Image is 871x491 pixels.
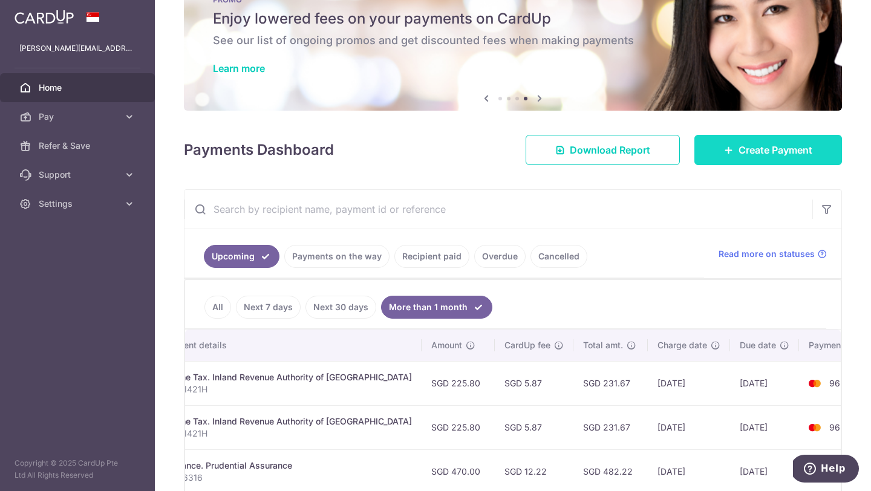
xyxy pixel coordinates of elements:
span: 9620 [829,378,851,388]
span: Download Report [570,143,650,157]
a: Next 30 days [305,296,376,319]
span: 9620 [829,422,851,432]
td: SGD 225.80 [422,405,495,449]
a: All [204,296,231,319]
a: Create Payment [694,135,842,165]
h6: See our list of ongoing promos and get discounted fees when making payments [213,33,813,48]
span: Pay [39,111,119,123]
span: Support [39,169,119,181]
td: SGD 231.67 [573,405,648,449]
span: Create Payment [739,143,812,157]
span: Charge date [657,339,707,351]
a: Learn more [213,62,265,74]
a: Read more on statuses [719,248,827,260]
a: Cancelled [530,245,587,268]
span: Due date [740,339,776,351]
td: SGD 5.87 [495,405,573,449]
h4: Payments Dashboard [184,139,334,161]
th: Payment details [152,330,422,361]
td: [DATE] [730,405,799,449]
td: [DATE] [648,405,730,449]
input: Search by recipient name, payment id or reference [184,190,812,229]
span: Read more on statuses [719,248,815,260]
div: Insurance. Prudential Assurance [161,460,412,472]
p: [PERSON_NAME][EMAIL_ADDRESS][DOMAIN_NAME] [19,42,135,54]
span: Total amt. [583,339,623,351]
a: Payments on the way [284,245,390,268]
p: S9641421H [161,428,412,440]
img: CardUp [15,10,74,24]
td: SGD 225.80 [422,361,495,405]
p: 80076316 [161,472,412,484]
div: Income Tax. Inland Revenue Authority of [GEOGRAPHIC_DATA] [161,415,412,428]
a: More than 1 month [381,296,492,319]
a: Upcoming [204,245,279,268]
td: [DATE] [730,361,799,405]
a: Recipient paid [394,245,469,268]
iframe: Opens a widget where you can find more information [793,455,859,485]
a: Overdue [474,245,526,268]
p: S9641421H [161,383,412,395]
td: SGD 231.67 [573,361,648,405]
img: Bank Card [803,420,827,435]
span: Settings [39,198,119,210]
a: Download Report [526,135,680,165]
span: Refer & Save [39,140,119,152]
div: Income Tax. Inland Revenue Authority of [GEOGRAPHIC_DATA] [161,371,412,383]
a: Next 7 days [236,296,301,319]
td: [DATE] [648,361,730,405]
span: Amount [431,339,462,351]
img: Bank Card [803,376,827,391]
td: SGD 5.87 [495,361,573,405]
span: Home [39,82,119,94]
h5: Enjoy lowered fees on your payments on CardUp [213,9,813,28]
span: CardUp fee [504,339,550,351]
